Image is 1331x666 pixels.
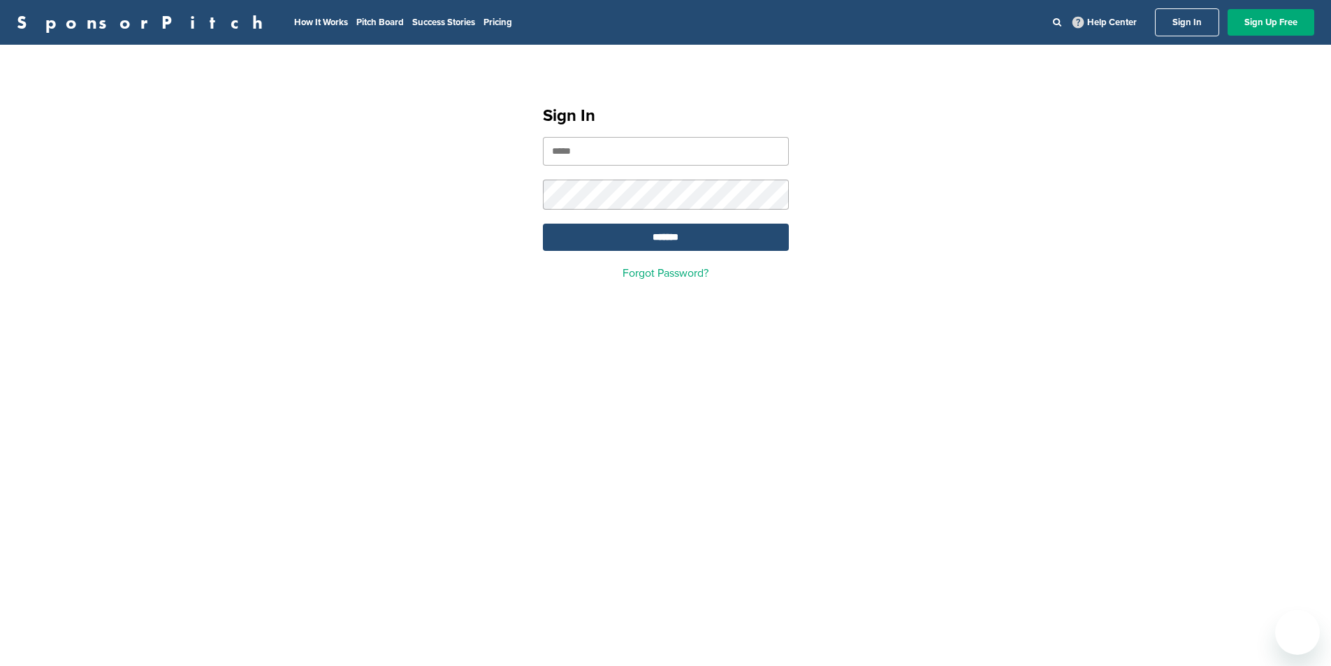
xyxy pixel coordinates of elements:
[294,17,348,28] a: How It Works
[1228,9,1314,36] a: Sign Up Free
[356,17,404,28] a: Pitch Board
[412,17,475,28] a: Success Stories
[1070,14,1140,31] a: Help Center
[17,13,272,31] a: SponsorPitch
[1155,8,1219,36] a: Sign In
[1275,610,1320,655] iframe: Az üzenetküldési ablak megnyitására szolgáló gomb
[623,266,708,280] a: Forgot Password?
[543,103,789,129] h1: Sign In
[483,17,512,28] a: Pricing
